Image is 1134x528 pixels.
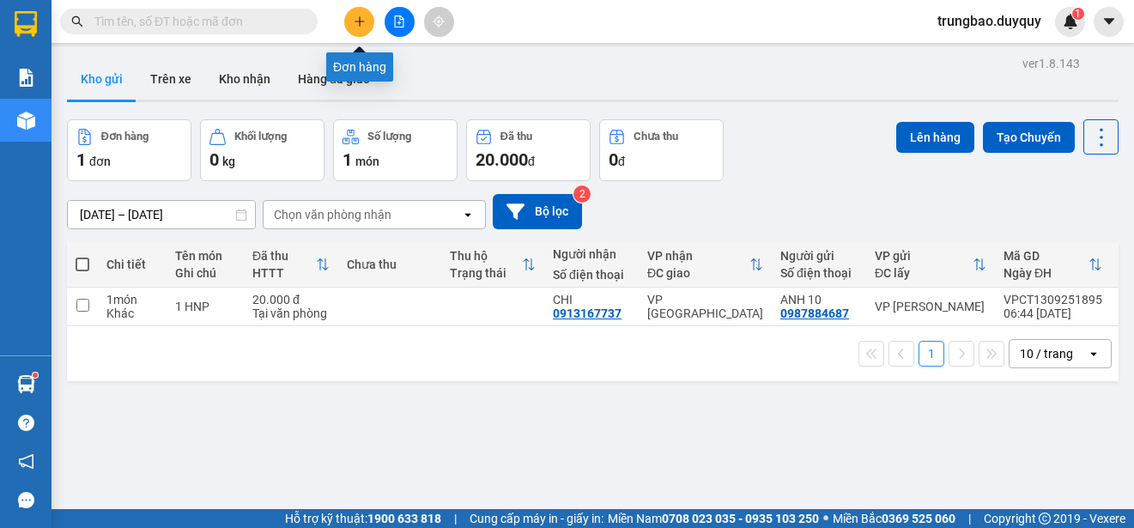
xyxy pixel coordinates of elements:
[33,373,38,378] sup: 1
[919,341,944,367] button: 1
[1039,513,1051,525] span: copyright
[924,10,1055,32] span: trungbao.duyquy
[101,130,149,143] div: Đơn hàng
[89,155,111,168] span: đơn
[1004,249,1089,263] div: Mã GD
[528,155,535,168] span: đ
[476,149,528,170] span: 20.000
[896,122,974,153] button: Lên hàng
[67,58,136,100] button: Kho gửi
[18,492,34,508] span: message
[343,149,352,170] span: 1
[599,119,724,181] button: Chưa thu0đ
[618,155,625,168] span: đ
[15,15,154,56] div: VP [PERSON_NAME]
[13,112,76,130] span: Cước rồi :
[450,266,522,280] div: Trạng thái
[450,249,522,263] div: Thu hộ
[222,155,235,168] span: kg
[875,300,986,313] div: VP [PERSON_NAME]
[647,266,749,280] div: ĐC giao
[15,76,154,100] div: 0987884687
[983,122,1075,153] button: Tạo Chuyến
[608,509,819,528] span: Miền Nam
[1020,345,1073,362] div: 10 / trang
[780,266,858,280] div: Số điện thoại
[205,58,284,100] button: Kho nhận
[18,415,34,431] span: question-circle
[780,249,858,263] div: Người gửi
[166,16,206,34] span: Nhận:
[68,201,255,228] input: Select a date range.
[647,293,763,320] div: VP [GEOGRAPHIC_DATA]
[326,52,393,82] div: Đơn hàng
[175,266,235,280] div: Ghi chú
[454,509,457,528] span: |
[493,194,582,229] button: Bộ lọc
[67,119,191,181] button: Đơn hàng1đơn
[866,242,995,288] th: Toggle SortBy
[175,300,235,313] div: 1 HNP
[461,208,475,222] svg: open
[17,112,35,130] img: warehouse-icon
[553,268,630,282] div: Số điện thoại
[367,512,441,525] strong: 1900 633 818
[875,266,973,280] div: ĐC lấy
[71,15,83,27] span: search
[875,249,973,263] div: VP gửi
[252,306,330,320] div: Tại văn phòng
[882,512,955,525] strong: 0369 525 060
[1004,266,1089,280] div: Ngày ĐH
[968,509,971,528] span: |
[639,242,772,288] th: Toggle SortBy
[833,509,955,528] span: Miền Bắc
[647,249,749,263] div: VP nhận
[553,293,630,306] div: CHI
[573,185,591,203] sup: 2
[1094,7,1124,37] button: caret-down
[17,69,35,87] img: solution-icon
[106,293,158,306] div: 1 món
[1004,293,1102,306] div: VPCT1309251895
[13,111,156,131] div: 20.000
[424,7,454,37] button: aim
[470,509,603,528] span: Cung cấp máy in - giấy in:
[234,130,287,143] div: Khối lượng
[1004,306,1102,320] div: 06:44 [DATE]
[175,249,235,263] div: Tên món
[433,15,445,27] span: aim
[662,512,819,525] strong: 0708 023 035 - 0935 103 250
[18,453,34,470] span: notification
[393,15,405,27] span: file-add
[285,509,441,528] span: Hỗ trợ kỹ thuật:
[1063,14,1078,29] img: icon-new-feature
[15,56,154,76] div: ANH 10
[355,155,379,168] span: món
[466,119,591,181] button: Đã thu20.000đ
[385,7,415,37] button: file-add
[634,130,678,143] div: Chưa thu
[347,258,433,271] div: Chưa thu
[252,266,316,280] div: HTTT
[1101,14,1117,29] span: caret-down
[252,293,330,306] div: 20.000 đ
[166,56,342,76] div: CHI
[15,16,41,34] span: Gửi:
[166,15,342,56] div: VP [GEOGRAPHIC_DATA]
[76,149,86,170] span: 1
[333,119,458,181] button: Số lượng1món
[1072,8,1084,20] sup: 1
[354,15,366,27] span: plus
[252,249,316,263] div: Đã thu
[553,306,622,320] div: 0913167737
[244,242,338,288] th: Toggle SortBy
[284,58,384,100] button: Hàng đã giao
[274,206,391,223] div: Chọn văn phòng nhận
[106,258,158,271] div: Chi tiết
[553,247,630,261] div: Người nhận
[1075,8,1081,20] span: 1
[780,306,849,320] div: 0987884687
[367,130,411,143] div: Số lượng
[500,130,532,143] div: Đã thu
[1087,347,1101,361] svg: open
